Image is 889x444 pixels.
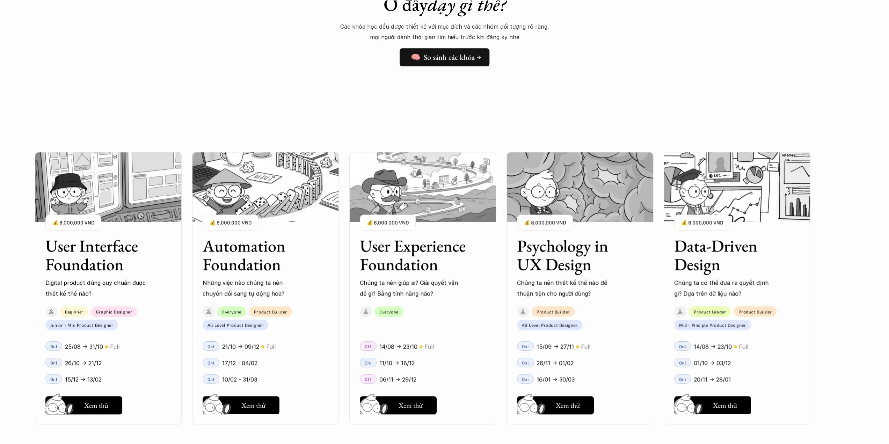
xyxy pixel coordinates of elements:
[679,360,686,365] p: Onl
[254,309,287,314] p: Product Builder
[524,218,566,227] p: 💰 8,000,000 VND
[694,358,731,368] p: 01/10 -> 03/12
[694,309,726,314] p: Product Leader
[266,341,276,352] p: Full
[203,396,279,414] button: Xem thử
[424,341,434,352] p: Full
[556,400,580,410] h5: Xem thử
[365,360,372,365] p: Onl
[537,374,575,385] p: 16/01 -> 30/03
[713,400,737,410] h5: Xem thử
[207,376,215,381] p: Onl
[222,374,257,385] p: 10/02 - 31/03
[207,343,215,348] p: Onl
[50,322,113,327] p: Junior - Mid Product Designer
[45,396,122,414] button: Xem thử
[65,374,102,385] p: 15/12 -> 13/02
[379,374,416,385] p: 06/11 -> 29/12
[203,277,304,299] p: Những việc nào chúng ta nên chuyển đổi sang tự động hóa?
[360,396,437,414] button: Xem thử
[517,396,594,414] button: Xem thử
[674,396,751,414] button: Xem thử
[379,309,399,314] p: Everyone
[261,344,264,349] p: 🟡
[400,48,489,66] a: 🧠 So sánh các khóa
[522,322,578,327] p: All Level Product Designer
[65,341,103,352] p: 25/08 -> 31/10
[203,236,311,274] h3: Automation Foundation
[674,393,751,414] a: Xem thử
[576,344,579,349] p: 🟡
[379,341,417,352] p: 14/08 -> 23/10
[679,322,746,327] p: Mid - Pinciple Product Designer
[581,341,590,352] p: Full
[222,358,257,368] p: 17/12 - 04/02
[367,218,409,227] p: 💰 8,000,000 VND
[739,341,748,352] p: Full
[360,236,468,274] h3: User Experience Foundation
[399,400,423,410] h5: Xem thử
[674,236,782,274] h3: Data-Driven Design
[241,400,265,410] h5: Xem thử
[207,322,263,327] p: All Level Product Designer
[45,277,147,299] p: Digital product đúng quy chuẩn được thiết kế thế nào?
[738,309,772,314] p: Product Builder
[45,236,154,274] h3: User Interface Foundation
[522,343,529,348] p: Onl
[360,393,437,414] a: Xem thử
[45,393,122,414] a: Xem thử
[110,341,119,352] p: Full
[360,277,461,299] p: Chúng ta nên giúp ai? Giải quyết vấn đề gì? Bằng tính năng nào?
[734,344,737,349] p: 🟡
[679,343,686,348] p: Onl
[679,376,686,381] p: Onl
[681,218,723,227] p: 💰 8,000,000 VND
[411,53,475,62] h5: 🧠 So sánh các khóa
[674,277,775,299] p: Chúng ta có thể đưa ra quyết định gì? Dựa trên dữ liệu nào?
[522,360,529,365] p: Onl
[517,277,618,299] p: Chúng ta nên thiết kế thế nào để thuận tiện cho người dùng?
[379,358,415,368] p: 11/10 -> 18/12
[210,218,252,227] p: 💰 8,000,000 VND
[84,400,108,410] h5: Xem thử
[52,218,94,227] p: 💰 8,000,000 VND
[537,358,574,368] p: 26/11 -> 01/02
[517,393,594,414] a: Xem thử
[365,376,372,381] p: Off
[340,21,549,43] p: Các khóa học đều được thiết kế với mục đích và các nhóm đối tượng rõ ràng, mọi người dành thời gi...
[517,236,625,274] h3: Psychology in UX Design
[522,376,529,381] p: Onl
[694,374,731,385] p: 20/11 -> 28/01
[694,341,732,352] p: 14/08 -> 23/10
[96,309,132,314] p: Graphic Designer
[65,309,83,314] p: Beginner
[65,358,102,368] p: 26/10 -> 21/12
[222,341,259,352] p: 21/10 -> 09/12
[537,309,570,314] p: Product Builder
[203,393,279,414] a: Xem thử
[419,344,423,349] p: 🟡
[537,341,574,352] p: 15/09 -> 27/11
[207,360,215,365] p: Onl
[365,343,372,348] p: Off
[105,344,108,349] p: 🟡
[222,309,241,314] p: Everyone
